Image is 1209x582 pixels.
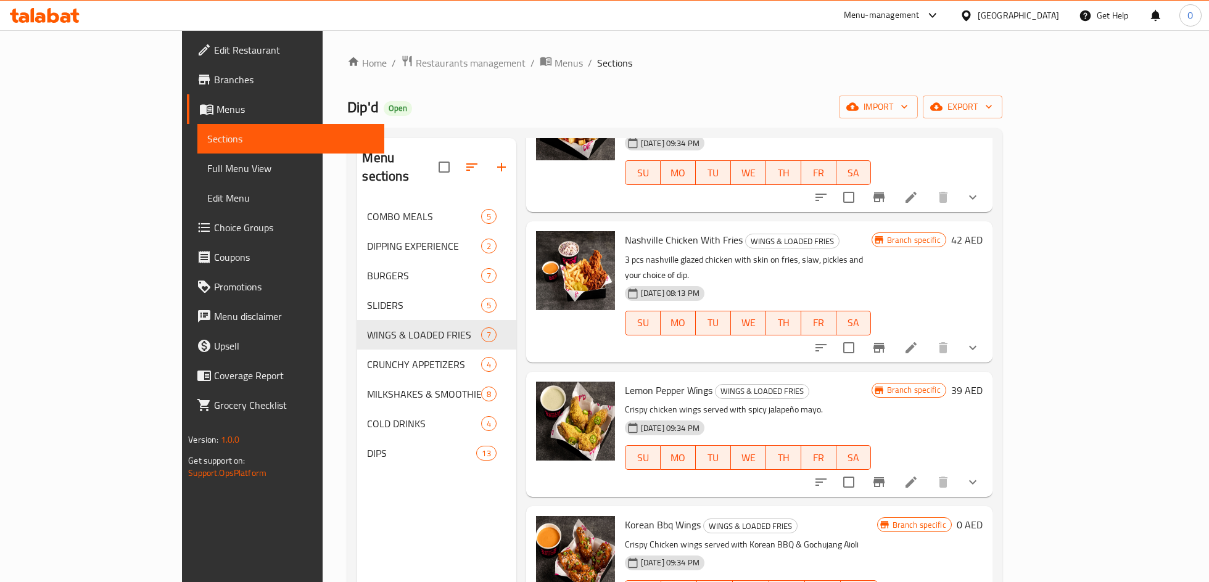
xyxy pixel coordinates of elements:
span: SU [630,164,656,182]
div: BURGERS [367,268,481,283]
span: 7 [482,270,496,282]
a: Edit menu item [904,190,918,205]
span: Open [384,103,412,113]
span: TU [701,164,726,182]
div: items [481,298,497,313]
span: FR [806,314,831,332]
div: CRUNCHY APPETIZERS4 [357,350,516,379]
div: DIPPING EXPERIENCE2 [357,231,516,261]
div: BURGERS7 [357,261,516,290]
span: TU [701,314,726,332]
li: / [530,55,535,70]
div: WINGS & LOADED FRIES7 [357,320,516,350]
div: Menu-management [844,8,920,23]
button: TH [766,445,801,470]
span: SU [630,449,656,467]
h6: 0 AED [957,516,983,533]
a: Restaurants management [401,55,526,71]
button: TU [696,160,731,185]
div: WINGS & LOADED FRIES [745,234,840,248]
span: [DATE] 09:34 PM [636,422,704,434]
button: SA [836,445,872,470]
span: MILKSHAKES & SMOOTHIES [367,387,481,401]
span: Upsell [214,338,374,353]
a: Grocery Checklist [187,390,384,420]
div: DIPS13 [357,438,516,468]
button: SU [625,311,661,335]
span: 13 [477,448,495,459]
span: Coupons [214,250,374,264]
button: delete [928,333,958,363]
button: Add section [487,152,516,182]
span: Promotions [214,279,374,294]
button: sort-choices [806,467,836,497]
span: Grocery Checklist [214,398,374,412]
div: SLIDERS [367,298,481,313]
button: sort-choices [806,182,836,212]
span: [DATE] 09:34 PM [636,557,704,568]
span: [DATE] 08:13 PM [636,287,704,299]
div: COMBO MEALS5 [357,202,516,231]
div: DIPS [367,446,476,461]
span: WINGS & LOADED FRIES [367,327,481,342]
div: items [481,239,497,253]
h6: 39 AED [951,382,983,399]
nav: breadcrumb [347,55,1002,71]
span: Menus [555,55,583,70]
div: COLD DRINKS4 [357,409,516,438]
button: sort-choices [806,333,836,363]
button: SA [836,160,872,185]
a: Coverage Report [187,361,384,390]
button: Branch-specific-item [864,333,894,363]
span: Sort sections [457,152,487,182]
span: FR [806,164,831,182]
a: Menus [187,94,384,124]
button: FR [801,311,836,335]
a: Edit menu item [904,475,918,490]
span: Select to update [836,469,862,495]
svg: Show Choices [965,475,980,490]
span: Full Menu View [207,161,374,176]
nav: Menu sections [357,197,516,473]
div: items [481,209,497,224]
svg: Show Choices [965,190,980,205]
div: items [476,446,496,461]
p: Crispy chicken wings served with spicy jalapeño mayo. [625,402,872,417]
span: [DATE] 09:34 PM [636,137,704,149]
div: [GEOGRAPHIC_DATA] [978,9,1059,22]
span: 7 [482,329,496,341]
li: / [392,55,396,70]
span: Get support on: [188,453,245,469]
div: items [481,327,497,342]
span: MO [666,314,691,332]
span: WINGS & LOADED FRIES [716,384,809,398]
span: TU [701,449,726,467]
span: Sections [597,55,632,70]
span: 4 [482,418,496,430]
h6: 42 AED [951,231,983,248]
button: WE [731,445,766,470]
button: show more [958,333,988,363]
div: COLD DRINKS [367,416,481,431]
a: Menu disclaimer [187,301,384,331]
span: Select to update [836,184,862,210]
span: Version: [188,432,218,448]
a: Upsell [187,331,384,361]
a: Promotions [187,272,384,301]
span: WE [736,164,761,182]
button: TU [696,445,731,470]
span: TH [771,164,796,182]
span: TH [771,449,796,467]
a: Choice Groups [187,213,384,242]
span: SA [841,314,867,332]
div: items [481,387,497,401]
button: SU [625,445,661,470]
button: WE [731,311,766,335]
span: Branch specific [882,384,946,396]
button: delete [928,182,958,212]
span: Select all sections [431,154,457,180]
div: CRUNCHY APPETIZERS [367,357,481,372]
span: COMBO MEALS [367,209,481,224]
